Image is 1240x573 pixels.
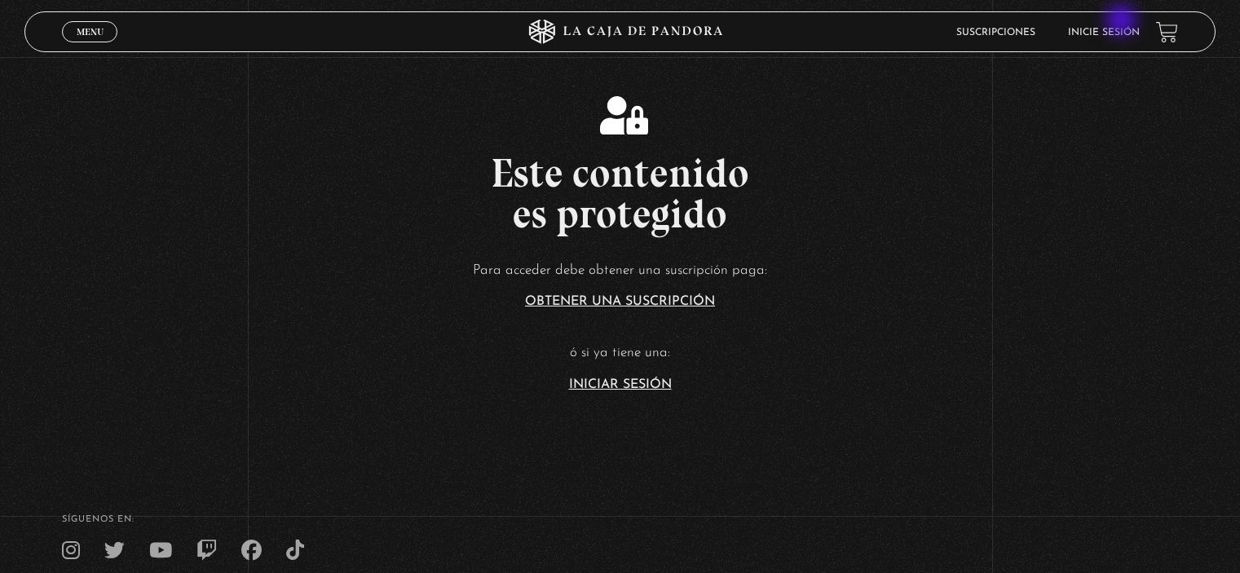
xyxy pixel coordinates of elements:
[77,27,104,37] span: Menu
[569,378,672,391] a: Iniciar Sesión
[1068,28,1140,37] a: Inicie sesión
[62,515,1178,524] h4: SÍguenos en:
[71,41,109,52] span: Cerrar
[525,295,715,308] a: Obtener una suscripción
[1156,21,1178,43] a: View your shopping cart
[956,28,1035,37] a: Suscripciones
